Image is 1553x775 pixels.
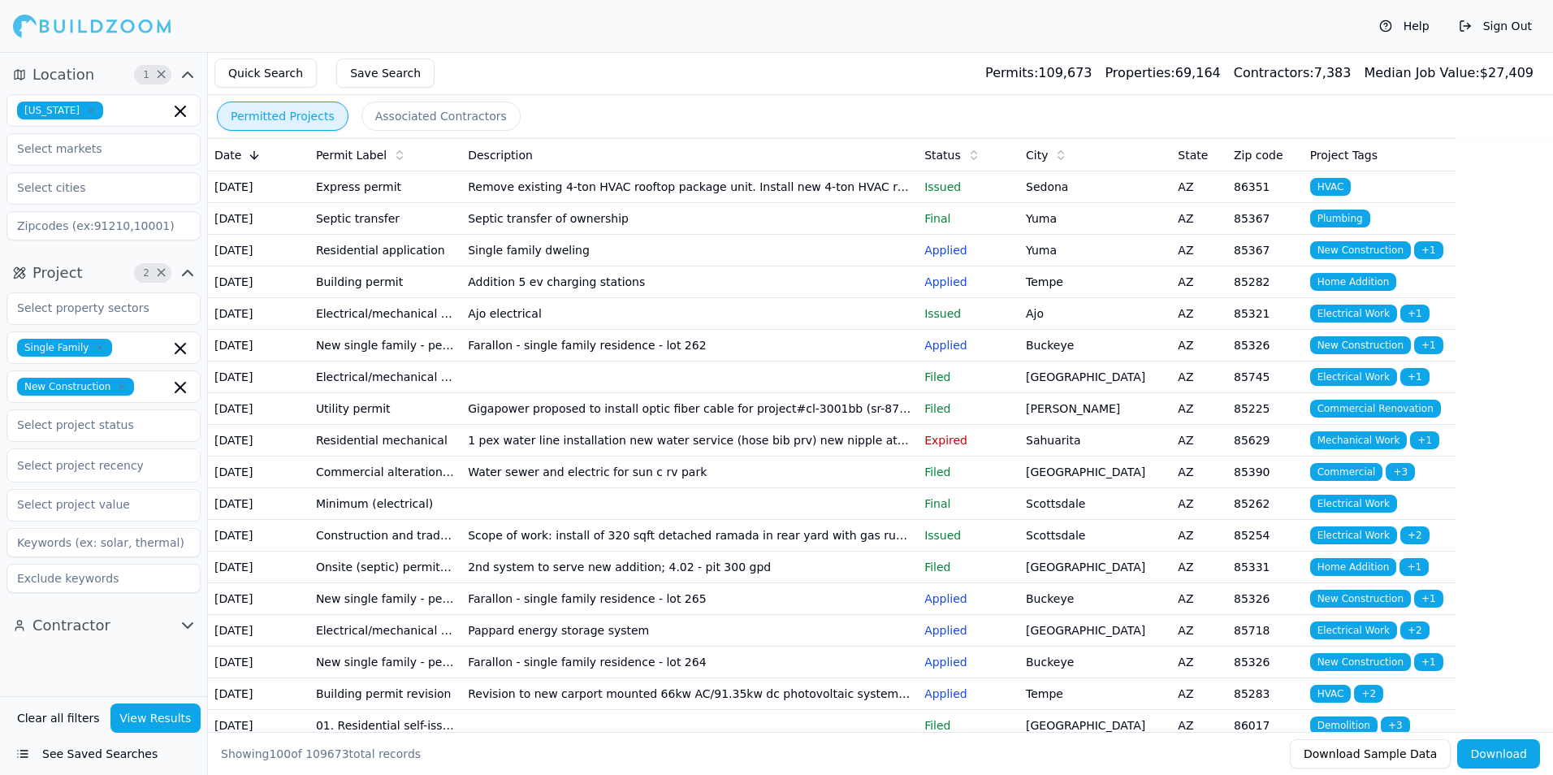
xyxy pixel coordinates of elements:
td: 85745 [1227,362,1304,393]
td: [GEOGRAPHIC_DATA] [1019,362,1171,393]
span: HVAC [1310,178,1352,196]
span: Home Addition [1310,273,1397,291]
td: Remove existing 4-ton HVAC rooftop package unit. Install new 4-ton HVAC rooftop package unit in i... [461,171,918,203]
td: Yuma [1019,235,1171,266]
td: Scottsdale [1019,520,1171,552]
div: $ 27,409 [1364,63,1534,83]
button: Download Sample Data [1290,739,1451,769]
span: Contractors: [1234,65,1314,80]
p: Filed [924,369,1013,385]
button: Clear all filters [13,704,104,733]
td: Farallon - single family residence - lot 265 [461,583,918,615]
span: Project [32,262,83,284]
td: 85629 [1227,425,1304,457]
td: 86017 [1227,710,1304,742]
td: [DATE] [208,393,309,425]
td: Farallon - single family residence - lot 262 [461,330,918,362]
td: Building permit revision [309,678,461,710]
p: Issued [924,305,1013,322]
span: Demolition [1310,717,1378,734]
td: [DATE] [208,171,309,203]
span: + 1 [1410,431,1439,449]
p: Applied [924,274,1013,290]
div: 7,383 [1234,63,1352,83]
td: New single family - permit [309,330,461,362]
button: Quick Search [214,58,317,88]
td: AZ [1171,552,1227,583]
td: Pappard energy storage system [461,615,918,647]
span: New Construction [1310,241,1411,259]
td: [DATE] [208,520,309,552]
p: Applied [924,337,1013,353]
td: Tempe [1019,266,1171,298]
td: [DATE] [208,552,309,583]
td: AZ [1171,393,1227,425]
td: Farallon - single family residence - lot 264 [461,647,918,678]
span: New Construction [17,378,134,396]
span: Location [32,63,94,86]
td: AZ [1171,330,1227,362]
span: Commercial Renovation [1310,400,1441,418]
input: Select property sectors [7,293,180,323]
button: View Results [110,704,201,733]
td: 01. Residential self-issue permit (panel upgrades mechanical equipment water heater yard lines demol [309,710,461,742]
span: Electrical Work [1310,495,1397,513]
td: Electrical/mechanical permit [309,615,461,647]
button: Associated Contractors [361,102,521,131]
div: Showing of total records [221,746,421,762]
td: 85321 [1227,298,1304,330]
span: Electrical Work [1310,368,1397,386]
span: Single Family [17,339,112,357]
span: [US_STATE] [17,102,103,119]
td: 85283 [1227,678,1304,710]
td: [DATE] [208,425,309,457]
span: 100 [269,747,291,760]
td: [DATE] [208,235,309,266]
td: Minimum (electrical) [309,488,461,520]
span: Permits: [985,65,1038,80]
span: Electrical Work [1310,621,1397,639]
div: 69,164 [1105,63,1221,83]
span: + 1 [1400,305,1430,323]
input: Exclude keywords [6,564,201,593]
td: AZ [1171,647,1227,678]
span: 1 [138,67,154,83]
span: Plumbing [1310,210,1370,227]
td: AZ [1171,678,1227,710]
td: Gigapower proposed to install optic fiber cable for project#cl-3001bb (sr-872729) this permit pre... [461,393,918,425]
td: AZ [1171,583,1227,615]
span: Home Addition [1310,558,1397,576]
td: Yuma [1019,203,1171,235]
td: AZ [1171,710,1227,742]
td: Addition 5 ev charging stations [461,266,918,298]
td: 85326 [1227,647,1304,678]
button: Save Search [336,58,435,88]
td: AZ [1171,488,1227,520]
span: Zip code [1234,147,1283,163]
td: Building permit [309,266,461,298]
td: 85367 [1227,203,1304,235]
p: Applied [924,686,1013,702]
span: + 2 [1400,526,1430,544]
td: Scope of work: install of 320 sqft detached ramada in rear yard with gas run to a bbq and firepla... [461,520,918,552]
td: Construction and trades residential [309,520,461,552]
p: Applied [924,242,1013,258]
span: Project Tags [1310,147,1378,163]
td: [DATE] [208,615,309,647]
td: Electrical/mechanical permit [309,298,461,330]
span: + 1 [1414,336,1443,354]
td: [DATE] [208,710,309,742]
td: AZ [1171,520,1227,552]
td: Residential application [309,235,461,266]
span: Contractor [32,614,110,637]
td: [DATE] [208,488,309,520]
div: 109,673 [985,63,1092,83]
td: New single family - permit [309,647,461,678]
input: Zipcodes (ex:91210,10001) [6,211,201,240]
td: Revision to new carport mounted 66kw AC/91.35kw dc photovoltaic system for southwest gas. Single ... [461,678,918,710]
td: 85326 [1227,583,1304,615]
span: HVAC [1310,685,1352,703]
td: 85331 [1227,552,1304,583]
button: Download [1457,739,1540,769]
td: Utility permit [309,393,461,425]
